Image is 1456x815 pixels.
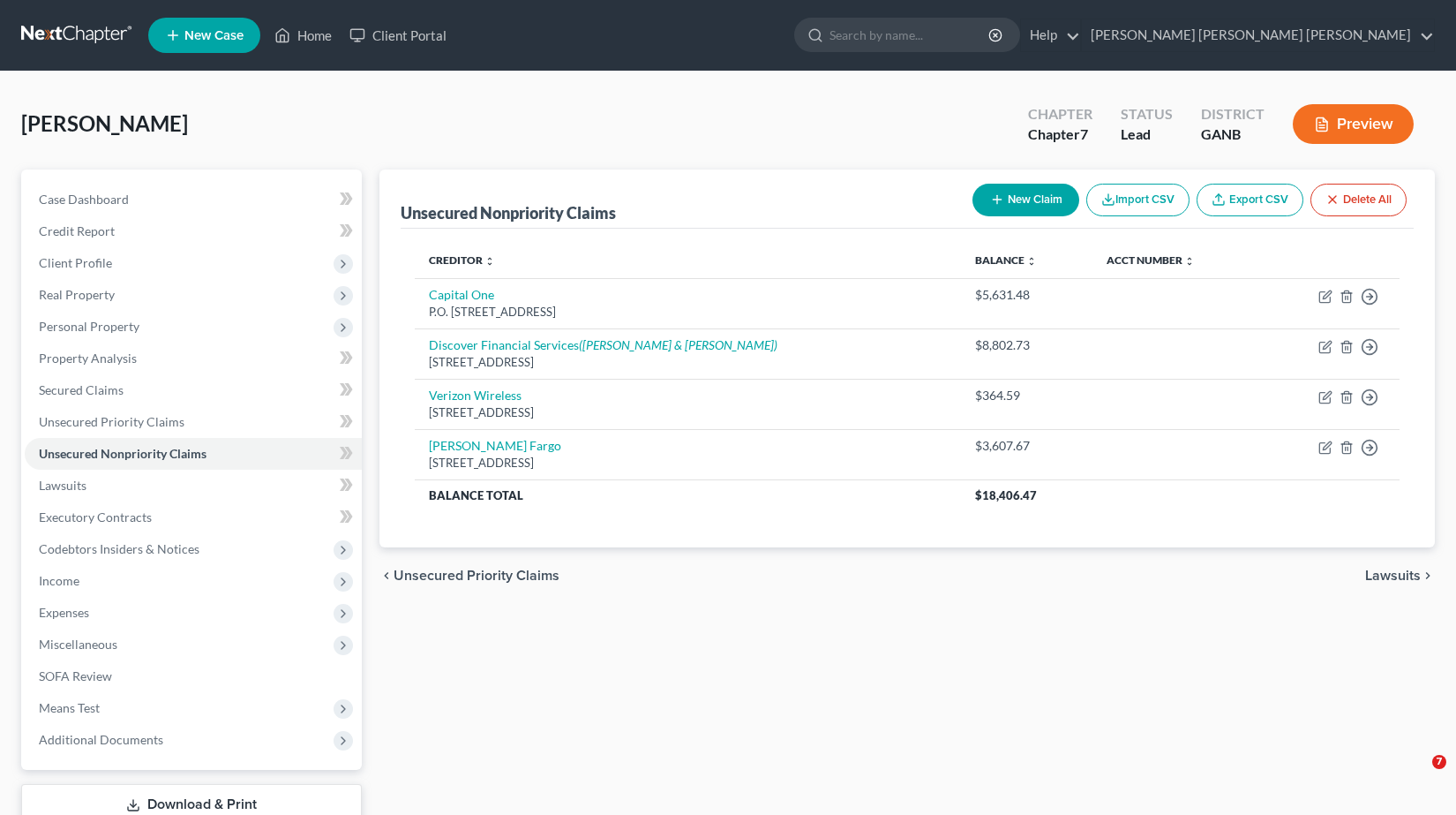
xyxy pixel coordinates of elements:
[25,215,362,247] a: Credit Report
[1432,755,1446,769] span: 7
[1310,184,1407,216] button: Delete All
[829,19,991,51] input: Search by name...
[1421,569,1435,583] i: chevron_right
[1021,19,1080,51] a: Help
[429,253,495,267] a: Creditor unfold_more
[39,700,100,715] span: Means Test
[1121,104,1173,125] div: Status
[429,337,777,352] a: Discover Financial Services([PERSON_NAME] & [PERSON_NAME])
[429,438,561,453] a: [PERSON_NAME] Fargo
[975,437,1077,455] div: $3,607.67
[379,569,559,583] button: chevron_left Unsecured Priority Claims
[1026,256,1037,267] i: unfold_more
[579,337,777,352] i: ([PERSON_NAME] & [PERSON_NAME])
[429,388,522,403] a: Verizon Wireless
[25,502,362,533] a: Executory Contracts
[429,287,494,302] a: Capital One
[39,478,86,493] span: Lawsuits
[184,29,244,42] span: New Case
[1082,19,1434,51] a: [PERSON_NAME] [PERSON_NAME] [PERSON_NAME]
[429,404,948,421] div: [STREET_ADDRESS]
[1365,569,1421,583] span: Lawsuits
[1028,125,1092,145] div: Chapter
[975,488,1037,502] span: $18,406.47
[39,509,152,524] span: Executory Contracts
[39,287,115,302] span: Real Property
[25,406,362,438] a: Unsecured Priority Claims
[266,19,341,51] a: Home
[39,351,137,366] span: Property Analysis
[401,202,616,223] div: Unsecured Nonpriority Claims
[975,387,1077,404] div: $364.59
[975,286,1077,304] div: $5,631.48
[25,438,362,470] a: Unsecured Nonpriority Claims
[1197,184,1303,216] a: Export CSV
[341,19,455,51] a: Client Portal
[39,668,112,683] span: SOFA Review
[39,732,163,747] span: Additional Documents
[1080,125,1088,142] span: 7
[25,374,362,406] a: Secured Claims
[21,110,188,136] span: [PERSON_NAME]
[25,660,362,692] a: SOFA Review
[484,256,495,267] i: unfold_more
[39,573,79,588] span: Income
[39,446,206,461] span: Unsecured Nonpriority Claims
[975,336,1077,354] div: $8,802.73
[429,304,948,321] div: P.O. [STREET_ADDRESS]
[39,541,199,556] span: Codebtors Insiders & Notices
[1184,256,1195,267] i: unfold_more
[1121,125,1173,145] div: Lead
[394,569,559,583] span: Unsecured Priority Claims
[39,637,117,652] span: Miscellaneous
[39,382,124,397] span: Secured Claims
[39,255,112,270] span: Client Profile
[25,184,362,215] a: Case Dashboard
[39,319,139,334] span: Personal Property
[39,223,115,238] span: Credit Report
[972,184,1079,216] button: New Claim
[429,455,948,472] div: [STREET_ADDRESS]
[39,192,129,207] span: Case Dashboard
[1396,755,1438,797] iframe: Intercom live chat
[415,479,962,511] th: Balance Total
[1028,104,1092,125] div: Chapter
[1107,253,1195,267] a: Acct Number unfold_more
[429,354,948,371] div: [STREET_ADDRESS]
[39,605,89,620] span: Expenses
[975,253,1037,267] a: Balance unfold_more
[1365,569,1435,583] button: Lawsuits chevron_right
[39,414,184,429] span: Unsecured Priority Claims
[1201,125,1265,145] div: GANB
[25,343,362,374] a: Property Analysis
[379,569,394,583] i: chevron_left
[1086,184,1190,216] button: Import CSV
[1201,104,1265,125] div: District
[25,470,362,502] a: Lawsuits
[1293,104,1414,144] button: Preview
